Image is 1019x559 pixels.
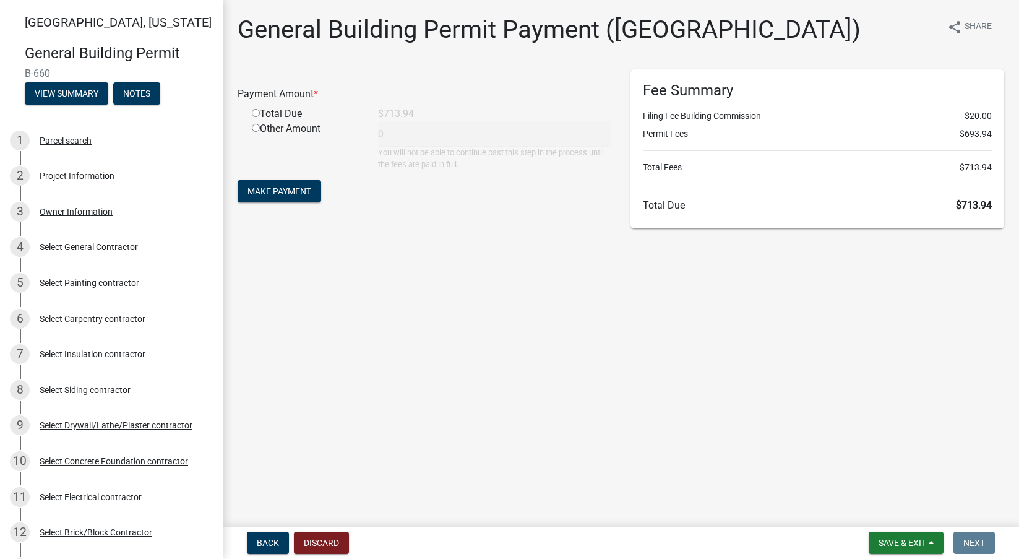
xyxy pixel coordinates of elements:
[25,67,198,79] span: B-660
[10,344,30,364] div: 7
[113,82,160,105] button: Notes
[965,20,992,35] span: Share
[10,237,30,257] div: 4
[247,532,289,554] button: Back
[10,273,30,293] div: 5
[40,493,142,501] div: Select Electrical contractor
[25,45,213,63] h4: General Building Permit
[25,15,212,30] span: [GEOGRAPHIC_DATA], [US_STATE]
[937,15,1002,39] button: shareShare
[238,180,321,202] button: Make Payment
[643,199,992,211] h6: Total Due
[643,161,992,174] li: Total Fees
[40,457,188,466] div: Select Concrete Foundation contractor
[40,421,192,430] div: Select Drywall/Lathe/Plaster contractor
[10,202,30,222] div: 3
[25,89,108,99] wm-modal-confirm: Summary
[10,380,30,400] div: 8
[10,131,30,150] div: 1
[643,82,992,100] h6: Fee Summary
[40,386,131,394] div: Select Siding contractor
[40,136,92,145] div: Parcel search
[10,166,30,186] div: 2
[947,20,962,35] i: share
[257,538,279,548] span: Back
[965,110,992,123] span: $20.00
[960,128,992,141] span: $693.94
[40,243,138,251] div: Select General Contractor
[956,199,992,211] span: $713.94
[40,207,113,216] div: Owner Information
[40,314,145,323] div: Select Carpentry contractor
[10,487,30,507] div: 11
[113,89,160,99] wm-modal-confirm: Notes
[879,538,926,548] span: Save & Exit
[238,15,861,45] h1: General Building Permit Payment ([GEOGRAPHIC_DATA])
[869,532,944,554] button: Save & Exit
[40,171,114,180] div: Project Information
[40,279,139,287] div: Select Painting contractor
[228,87,621,102] div: Payment Amount
[10,522,30,542] div: 12
[25,82,108,105] button: View Summary
[247,186,311,196] span: Make Payment
[643,128,992,141] li: Permit Fees
[243,121,369,170] div: Other Amount
[40,528,152,537] div: Select Brick/Block Contractor
[40,350,145,358] div: Select Insulation contractor
[10,309,30,329] div: 6
[10,415,30,435] div: 9
[643,110,992,123] li: Filing Fee Building Commission
[294,532,349,554] button: Discard
[953,532,995,554] button: Next
[243,106,369,121] div: Total Due
[963,538,985,548] span: Next
[960,161,992,174] span: $713.94
[10,451,30,471] div: 10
